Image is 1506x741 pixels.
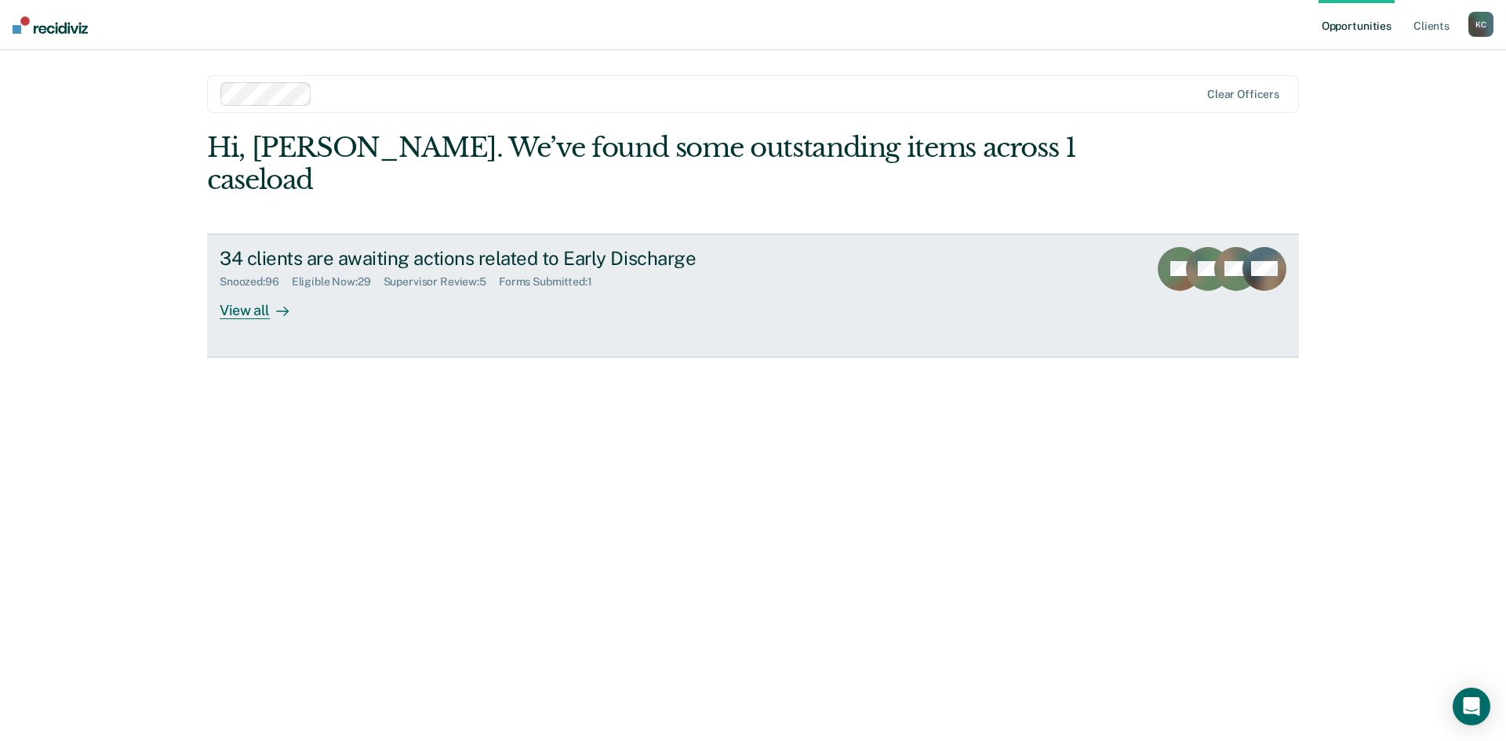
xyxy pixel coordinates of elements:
a: 34 clients are awaiting actions related to Early DischargeSnoozed:96Eligible Now:29Supervisor Rev... [207,234,1299,358]
div: View all [220,289,307,319]
img: Recidiviz [13,16,88,34]
div: Eligible Now : 29 [292,275,384,289]
div: 34 clients are awaiting actions related to Early Discharge [220,247,770,270]
button: KC [1468,12,1493,37]
div: Open Intercom Messenger [1453,688,1490,725]
div: Hi, [PERSON_NAME]. We’ve found some outstanding items across 1 caseload [207,132,1081,196]
div: Snoozed : 96 [220,275,292,289]
div: K C [1468,12,1493,37]
div: Supervisor Review : 5 [384,275,499,289]
div: Clear officers [1207,88,1279,101]
div: Forms Submitted : 1 [499,275,605,289]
